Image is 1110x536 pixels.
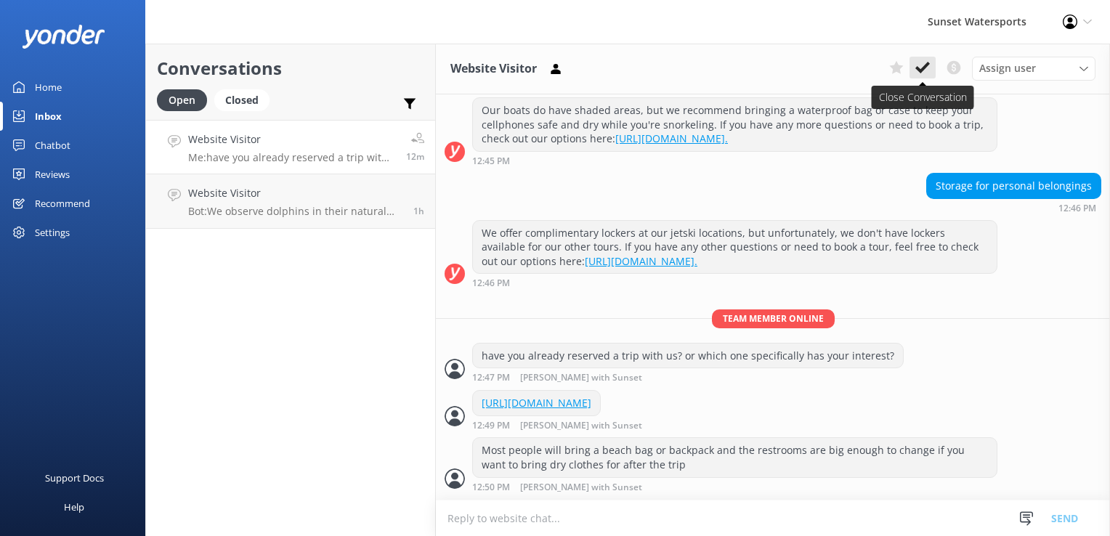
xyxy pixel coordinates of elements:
span: Oct 07 2025 11:47am (UTC -05:00) America/Cancun [406,150,424,163]
div: have you already reserved a trip with us? or which one specifically has your interest? [473,344,903,368]
div: Oct 07 2025 11:46am (UTC -05:00) America/Cancun [472,277,997,288]
p: Bot: We observe dolphins in their natural habitat from our catamaran, but it's actually illegal t... [188,205,402,218]
div: Oct 07 2025 11:47am (UTC -05:00) America/Cancun [472,372,904,383]
div: Home [35,73,62,102]
div: Storage for personal belongings [927,174,1101,198]
a: Website VisitorBot:We observe dolphins in their natural habitat from our catamaran, but it's actu... [146,174,435,229]
a: Website VisitorMe:have you already reserved a trip with us? or which one specifically has your in... [146,120,435,174]
a: [URL][DOMAIN_NAME]. [615,131,728,145]
a: Open [157,92,214,107]
div: Open [157,89,207,111]
h4: Website Visitor [188,185,402,201]
div: Most people will bring a beach bag or backpack and the restrooms are big enough to change if you ... [473,438,997,476]
a: [URL][DOMAIN_NAME]. [585,254,697,268]
div: Oct 07 2025 11:46am (UTC -05:00) America/Cancun [926,203,1101,213]
span: [PERSON_NAME] with Sunset [520,483,642,492]
div: Recommend [35,189,90,218]
h4: Website Visitor [188,131,395,147]
div: Assign User [972,57,1095,80]
div: Oct 07 2025 11:45am (UTC -05:00) America/Cancun [472,155,997,166]
div: Support Docs [45,463,104,492]
div: Help [64,492,84,521]
span: Oct 07 2025 10:44am (UTC -05:00) America/Cancun [413,205,424,217]
div: Settings [35,218,70,247]
a: Closed [214,92,277,107]
strong: 12:47 PM [472,373,510,383]
div: Inbox [35,102,62,131]
span: [PERSON_NAME] with Sunset [520,421,642,431]
span: [PERSON_NAME] with Sunset [520,373,642,383]
strong: 12:45 PM [472,157,510,166]
div: Our boats do have shaded areas, but we recommend bringing a waterproof bag or case to keep your c... [473,98,997,151]
div: Oct 07 2025 11:49am (UTC -05:00) America/Cancun [472,420,689,431]
strong: 12:49 PM [472,421,510,431]
strong: 12:46 PM [1058,204,1096,213]
span: Team member online [712,309,835,328]
div: Reviews [35,160,70,189]
p: Me: have you already reserved a trip with us? or which one specifically has your interest? [188,151,395,164]
a: [URL][DOMAIN_NAME] [482,396,591,410]
img: yonder-white-logo.png [22,25,105,49]
strong: 12:46 PM [472,279,510,288]
div: Chatbot [35,131,70,160]
h3: Website Visitor [450,60,537,78]
strong: 12:50 PM [472,483,510,492]
div: Oct 07 2025 11:50am (UTC -05:00) America/Cancun [472,482,997,492]
div: We offer complimentary lockers at our jetski locations, but unfortunately, we don't have lockers ... [473,221,997,274]
h2: Conversations [157,54,424,82]
div: Closed [214,89,270,111]
span: Assign user [979,60,1036,76]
